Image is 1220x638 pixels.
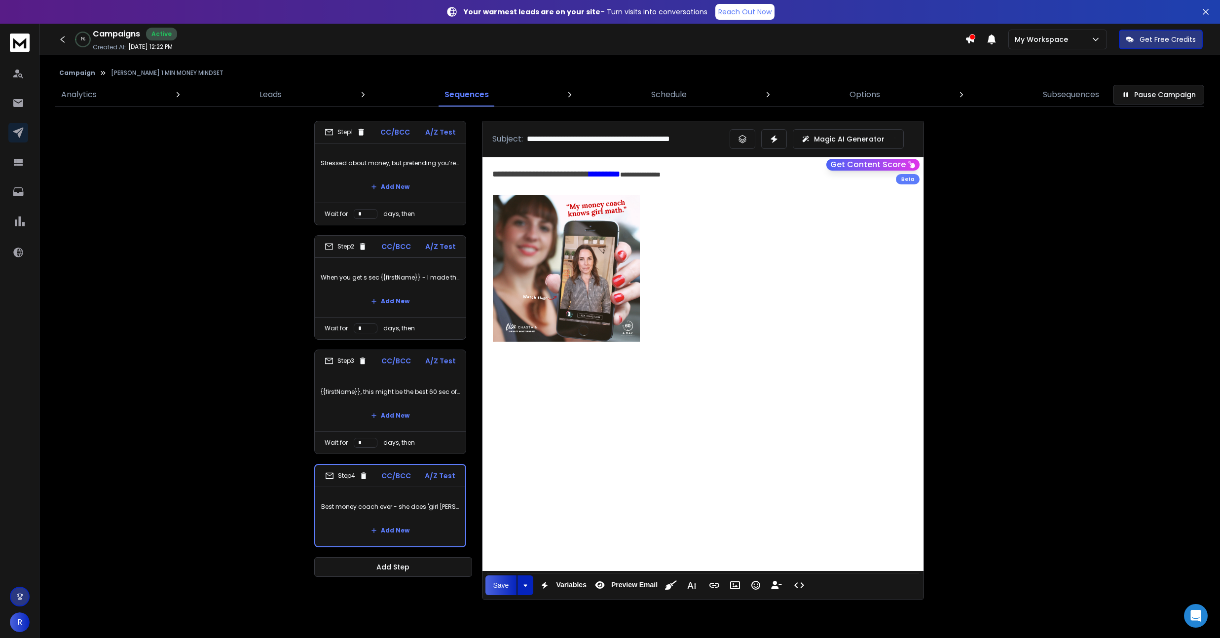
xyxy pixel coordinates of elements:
[321,149,460,177] p: Stressed about money, but pretending you’re fine…
[146,28,177,40] div: Active
[59,69,95,77] button: Campaign
[259,89,282,101] p: Leads
[554,581,589,589] span: Variables
[314,350,466,454] li: Step3CC/BCCA/Z Test{{firstName}}, this might be the best 60 sec of your dayAdd NewWait fordays, then
[790,575,809,595] button: Code View
[55,83,103,106] a: Analytics
[10,34,30,52] img: logo
[1015,35,1072,44] p: My Workspace
[321,378,460,406] p: {{firstName}}, this might be the best 60 sec of your day
[381,471,411,481] p: CC/BCC
[850,89,880,101] p: Options
[314,121,466,225] li: Step1CC/BCCA/Z TestStressed about money, but pretending you’re fine…Add NewWait fordays, then
[363,521,417,540] button: Add New
[767,575,786,595] button: Insert Unsubscribe Link
[61,89,97,101] p: Analytics
[325,242,367,251] div: Step 2
[325,128,366,137] div: Step 1
[325,356,367,365] div: Step 3
[651,89,687,101] p: Schedule
[425,356,456,366] p: A/Z Test
[381,356,411,366] p: CC/BCC
[662,575,680,595] button: Clean HTML
[111,69,223,77] p: [PERSON_NAME] 1 MIN MONEY MINDSET
[93,43,126,51] p: Created At:
[705,575,724,595] button: Insert Link (⌘K)
[1037,83,1105,106] a: Subsequences
[314,235,466,340] li: Step2CC/BCCA/Z TestWhen you get s sec {{firstName}} - I made this for youAdd NewWait fordays, then
[439,83,495,106] a: Sequences
[793,129,904,149] button: Magic AI Generator
[464,7,600,17] strong: Your warmest leads are on your site
[425,127,456,137] p: A/Z Test
[814,134,885,144] p: Magic AI Generator
[1184,604,1208,628] div: Open Intercom Messenger
[363,291,417,311] button: Add New
[535,575,589,595] button: Variables
[314,557,472,577] button: Add Step
[314,464,466,547] li: Step4CC/BCCA/Z TestBest money coach ever - she does 'girl [PERSON_NAME]' ---Add New
[1113,85,1204,105] button: Pause Campaign
[363,177,417,197] button: Add New
[645,83,693,106] a: Schedule
[128,43,173,51] p: [DATE] 12:22 PM
[591,575,660,595] button: Preview Email
[81,36,85,42] p: 1 %
[325,439,348,447] p: Wait for
[425,471,455,481] p: A/Z Test
[718,7,772,17] p: Reach Out Now
[325,471,368,480] div: Step 4
[93,28,140,40] h1: Campaigns
[715,4,775,20] a: Reach Out Now
[1119,30,1203,49] button: Get Free Credits
[726,575,744,595] button: Insert Image (⌘P)
[485,575,517,595] button: Save
[381,242,411,251] p: CC/BCC
[1140,35,1196,44] p: Get Free Credits
[464,7,707,17] p: – Turn visits into conversations
[321,264,460,291] p: When you get s sec {{firstName}} - I made this for you
[746,575,765,595] button: Emoticons
[609,581,660,589] span: Preview Email
[325,210,348,218] p: Wait for
[1043,89,1099,101] p: Subsequences
[380,127,410,137] p: CC/BCC
[425,242,456,251] p: A/Z Test
[363,406,417,425] button: Add New
[254,83,288,106] a: Leads
[492,133,523,145] p: Subject:
[826,159,920,171] button: Get Content Score
[10,612,30,632] button: R
[444,89,489,101] p: Sequences
[383,324,415,332] p: days, then
[383,210,415,218] p: days, then
[383,439,415,447] p: days, then
[896,174,920,184] div: Beta
[844,83,886,106] a: Options
[325,324,348,332] p: Wait for
[321,493,459,521] p: Best money coach ever - she does 'girl [PERSON_NAME]' ---
[682,575,701,595] button: More Text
